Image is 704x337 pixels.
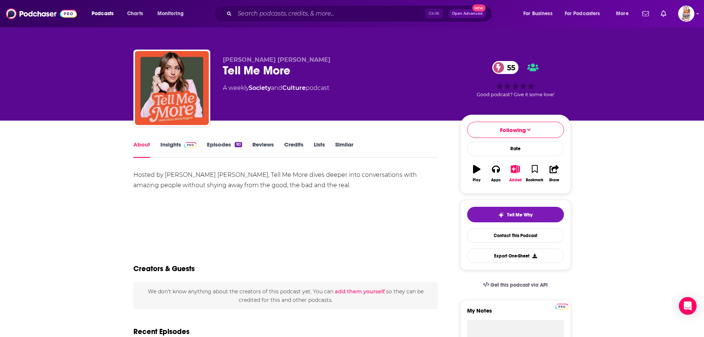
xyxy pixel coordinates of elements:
div: Hosted by [PERSON_NAME] [PERSON_NAME], Tell Me More dives deeper into conversations with amazing ... [133,170,438,191]
button: Share [544,160,564,187]
a: Pro website [555,303,568,310]
span: Following [500,127,526,134]
div: 90 [235,142,242,147]
a: Reviews [252,141,274,158]
span: For Podcasters [565,9,600,19]
button: Open AdvancedNew [449,9,486,18]
span: Open Advanced [452,12,483,16]
a: Show notifications dropdown [658,7,669,20]
img: Tell Me More [135,51,209,125]
span: Good podcast? Give it some love! [477,92,554,97]
div: 55Good podcast? Give it some love! [460,56,571,102]
h2: Recent Episodes [133,327,190,336]
button: open menu [518,8,562,20]
span: We don't know anything about the creators of this podcast yet . You can so they can be credited f... [148,288,424,303]
div: Added [509,178,522,182]
div: Play [473,178,480,182]
a: Similar [335,141,353,158]
img: User Profile [678,6,694,22]
div: Bookmark [526,178,543,182]
span: Get this podcast via API [490,282,548,288]
span: Monitoring [157,9,184,19]
button: Show profile menu [678,6,694,22]
button: Following [467,122,564,138]
span: Logged in as Nouel [678,6,694,22]
a: Show notifications dropdown [639,7,652,20]
label: My Notes [467,307,564,320]
a: Culture [282,84,306,91]
span: Ctrl K [425,9,443,18]
span: and [271,84,282,91]
span: New [472,4,486,11]
button: Play [467,160,486,187]
div: Rate [467,141,564,156]
a: InsightsPodchaser Pro [160,141,197,158]
a: Lists [314,141,325,158]
img: Podchaser - Follow, Share and Rate Podcasts [6,7,77,21]
button: Export One-Sheet [467,249,564,263]
button: add them yourself [335,289,385,294]
span: Podcasts [92,9,113,19]
h2: Creators & Guests [133,264,195,273]
span: Tell Me Why [507,212,533,218]
button: Added [506,160,525,187]
div: Search podcasts, credits, & more... [221,5,499,22]
a: Episodes90 [207,141,242,158]
button: open menu [152,8,193,20]
input: Search podcasts, credits, & more... [235,8,425,20]
img: tell me why sparkle [498,212,504,218]
button: Bookmark [525,160,544,187]
img: Podchaser Pro [184,142,197,148]
button: open menu [86,8,123,20]
span: [PERSON_NAME] [PERSON_NAME] [223,56,330,63]
div: Apps [491,178,501,182]
button: tell me why sparkleTell Me Why [467,207,564,222]
div: Share [549,178,559,182]
a: Society [249,84,271,91]
button: Apps [486,160,506,187]
span: For Business [523,9,552,19]
button: open menu [611,8,638,20]
a: About [133,141,150,158]
a: Contact This Podcast [467,228,564,243]
a: Get this podcast via API [477,276,554,294]
button: open menu [560,8,611,20]
span: More [616,9,629,19]
span: 55 [500,61,519,74]
a: Charts [122,8,147,20]
div: A weekly podcast [223,84,329,92]
a: 55 [492,61,519,74]
span: Charts [127,9,143,19]
div: Open Intercom Messenger [679,297,697,315]
img: Podchaser Pro [555,304,568,310]
a: Credits [284,141,303,158]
